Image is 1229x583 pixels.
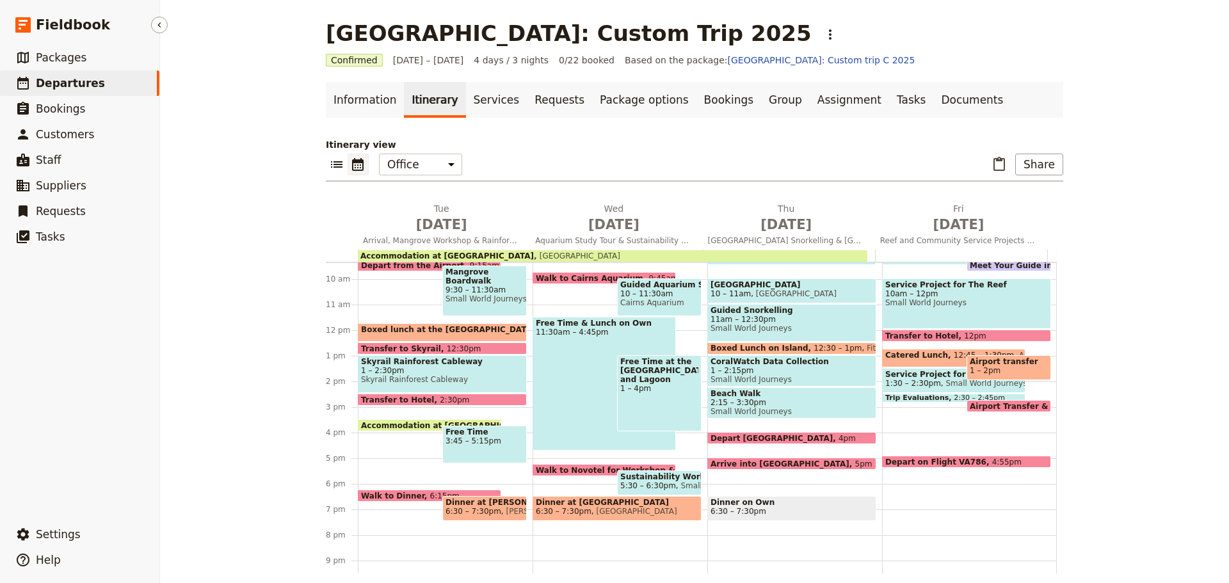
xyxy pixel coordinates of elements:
div: Accommodation at [GEOGRAPHIC_DATA][GEOGRAPHIC_DATA] [358,250,1048,262]
span: Guided Snorkelling [711,306,873,315]
div: Accommodation at [GEOGRAPHIC_DATA][GEOGRAPHIC_DATA] [358,250,867,262]
span: 2:15 – 3:30pm [711,398,873,407]
span: Requests [36,205,86,218]
span: Skyrail Rainforest Cableway [361,375,524,384]
span: 10 – 11:30am [620,289,698,298]
button: Calendar view [348,154,369,175]
div: 3 pm [326,402,358,412]
span: Free Time & Lunch on Own [536,319,673,328]
span: [GEOGRAPHIC_DATA] [751,289,837,298]
span: 1 – 2pm [970,366,1000,375]
span: AMO Catering [1014,351,1072,365]
span: Small World Journeys [711,375,873,384]
span: Accommodation at [GEOGRAPHIC_DATA] [360,252,534,260]
span: 11am – 12:30pm [711,315,873,324]
div: Dinner on Own6:30 – 7:30pm [707,496,876,521]
div: Free Time at the [GEOGRAPHIC_DATA] and Lagoon1 – 4pm [617,355,702,431]
span: Arrive into [GEOGRAPHIC_DATA] [711,459,855,468]
div: 7 pm [326,504,358,515]
div: 1 pm [326,351,358,361]
button: Thu [DATE][GEOGRAPHIC_DATA] Snorkelling & [GEOGRAPHIC_DATA] [703,202,875,250]
div: Depart from the Airport9:15am [358,259,501,271]
span: 10am – 12pm [885,289,1048,298]
a: Requests [527,82,592,118]
span: Transfer to Skyrail [361,344,447,353]
span: 4:55pm [992,458,1022,466]
span: 5:30 – 6:30pm [620,481,676,490]
div: Boxed Lunch on Island12:30 – 1pmFitzroy Island Adventures [707,342,876,355]
span: 4pm [839,434,856,442]
div: Depart on Flight VA7864:55pm [882,456,1051,468]
span: Customers [36,128,94,141]
span: Bookings [36,102,85,115]
span: 5pm [855,459,872,468]
div: Service Project for The Reef10am – 12pmSmall World Journeys [882,278,1051,329]
span: Small World Journeys [941,379,1027,388]
span: [DATE] [535,215,692,234]
span: Staff [36,154,61,166]
span: Walk to Cairns Aquarium [536,274,648,282]
span: Airport transfer [970,357,1048,366]
span: 12:30pm [447,344,481,353]
a: Services [466,82,527,118]
span: Transfer to Hotel [361,395,440,404]
span: CoralWatch Data Collection [711,357,873,366]
a: Itinerary [404,82,465,118]
a: Assignment [810,82,889,118]
div: Accommodation at [GEOGRAPHIC_DATA] [358,419,501,431]
div: Airport transfer1 – 2pm [967,355,1051,380]
span: Small World Journeys [711,407,873,416]
div: Dinner at [GEOGRAPHIC_DATA]6:30 – 7:30pm[GEOGRAPHIC_DATA] [533,496,702,521]
span: Walk to Novotel for Workshop & Dinner [536,466,711,474]
button: Hide menu [151,17,168,33]
span: Dinner on Own [711,498,873,507]
span: Beach Walk [711,389,873,398]
button: Actions [819,24,841,45]
div: Arrive into [GEOGRAPHIC_DATA]5pm [707,458,876,470]
div: Transfer to Hotel12pm [882,330,1051,342]
span: Settings [36,528,81,541]
span: [DATE] [363,215,520,234]
div: Airport Transfer & Depart [967,400,1051,412]
a: Package options [592,82,696,118]
span: [GEOGRAPHIC_DATA] Snorkelling & [GEOGRAPHIC_DATA] [703,236,870,246]
h2: Fri [880,202,1037,234]
div: Guided Aquarium Study Tour10 – 11:30amCairns Aquarium [617,278,702,316]
button: Wed [DATE]Aquarium Study Tour & Sustainability Workshop [530,202,702,250]
span: 2:30 – 2:45pm [954,394,1005,402]
h2: Wed [535,202,692,234]
span: 1 – 4pm [620,384,698,393]
span: 1:30 – 2:30pm [885,379,941,388]
a: Documents [933,82,1011,118]
div: Skyrail Rainforest Cableway1 – 2:30pmSkyrail Rainforest Cableway [358,355,527,393]
button: List view [326,154,348,175]
span: Accommodation at [GEOGRAPHIC_DATA] [361,421,540,429]
span: 3:45 – 5:15pm [446,436,524,445]
span: 6:15pm [430,491,460,500]
div: 10 am [326,274,358,284]
button: Fri [DATE]Reef and Community Service Projects & Departure [875,202,1047,250]
h1: [GEOGRAPHIC_DATA]: Custom Trip 2025 [326,20,812,46]
div: 11 am [326,299,358,310]
button: Share [1015,154,1063,175]
span: Aquarium Study Tour & Sustainability Workshop [530,236,697,246]
div: 5 pm [326,453,358,463]
span: Service Project for People From Remote Communities [885,370,1022,379]
span: 6:30 – 7:30pm [711,507,766,516]
span: 4 days / 3 nights [474,54,549,67]
span: Depart on Flight VA786 [885,458,992,466]
span: Airport Transfer & Depart [970,402,1086,410]
span: Based on the package: [625,54,915,67]
span: Arrival, Mangrove Workshop & Rainforest Cableway [358,236,525,246]
span: Packages [36,51,86,64]
span: 12:45 – 1:30pm [954,351,1014,365]
span: [DATE] [708,215,865,234]
span: 9:45am [648,274,678,282]
span: Suppliers [36,179,86,192]
div: Catered Lunch12:45 – 1:30pmAMO Catering [882,349,1025,367]
span: Fieldbook [36,15,110,35]
span: Departures [36,77,105,90]
span: Help [36,554,61,566]
span: 12:30 – 1pm [814,344,862,353]
span: Boxed lunch at the [GEOGRAPHIC_DATA] [361,325,541,334]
